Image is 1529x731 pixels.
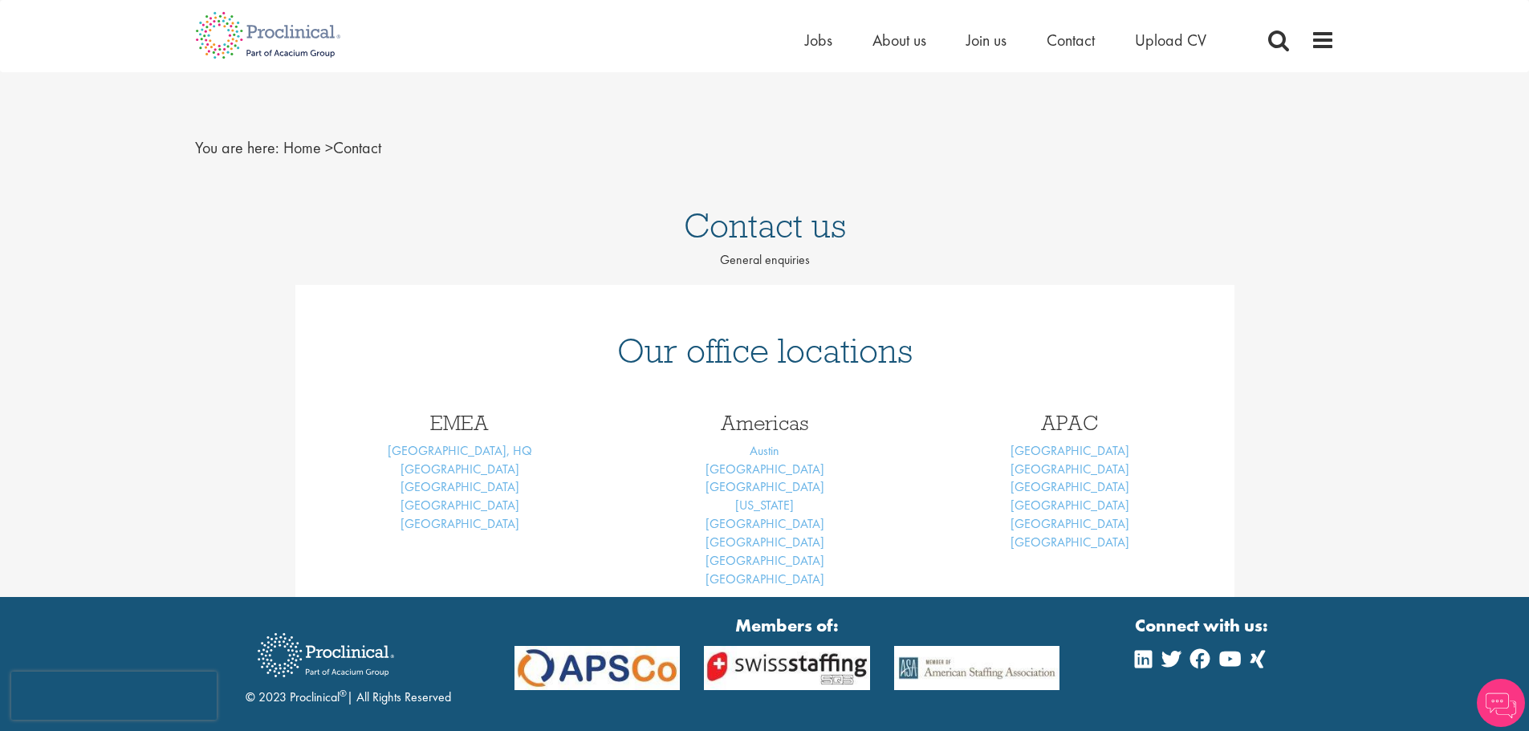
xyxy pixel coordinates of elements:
a: [GEOGRAPHIC_DATA] [706,534,824,550]
h3: APAC [929,412,1210,433]
a: [GEOGRAPHIC_DATA] [706,571,824,587]
a: breadcrumb link to Home [283,137,321,158]
a: About us [872,30,926,51]
sup: ® [340,687,347,700]
img: APSCo [692,646,882,690]
a: [GEOGRAPHIC_DATA] [1011,442,1129,459]
a: [GEOGRAPHIC_DATA] [1011,497,1129,514]
a: [GEOGRAPHIC_DATA] [401,478,519,495]
img: Proclinical Recruitment [246,622,406,688]
h3: Americas [624,412,905,433]
a: Upload CV [1135,30,1206,51]
a: Contact [1047,30,1095,51]
img: APSCo [882,646,1072,690]
a: [GEOGRAPHIC_DATA] [1011,515,1129,532]
a: [GEOGRAPHIC_DATA] [1011,534,1129,550]
a: [GEOGRAPHIC_DATA] [706,552,824,569]
div: © 2023 Proclinical | All Rights Reserved [246,621,451,707]
a: [GEOGRAPHIC_DATA] [1011,461,1129,477]
span: You are here: [195,137,279,158]
img: APSCo [502,646,693,690]
a: [GEOGRAPHIC_DATA] [1011,478,1129,495]
a: [GEOGRAPHIC_DATA] [706,515,824,532]
h3: EMEA [319,412,600,433]
a: Join us [966,30,1006,51]
h1: Our office locations [319,333,1210,368]
a: [GEOGRAPHIC_DATA] [401,515,519,532]
strong: Members of: [514,613,1060,638]
span: > [325,137,333,158]
a: [GEOGRAPHIC_DATA] [401,461,519,477]
a: Austin [750,442,779,459]
a: [GEOGRAPHIC_DATA], HQ [388,442,532,459]
a: [GEOGRAPHIC_DATA] [401,497,519,514]
img: Chatbot [1477,679,1525,727]
span: Contact [283,137,381,158]
a: [US_STATE] [735,497,794,514]
a: Jobs [805,30,832,51]
a: [GEOGRAPHIC_DATA] [706,461,824,477]
a: [GEOGRAPHIC_DATA] [706,478,824,495]
iframe: reCAPTCHA [11,672,217,720]
strong: Connect with us: [1135,613,1271,638]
